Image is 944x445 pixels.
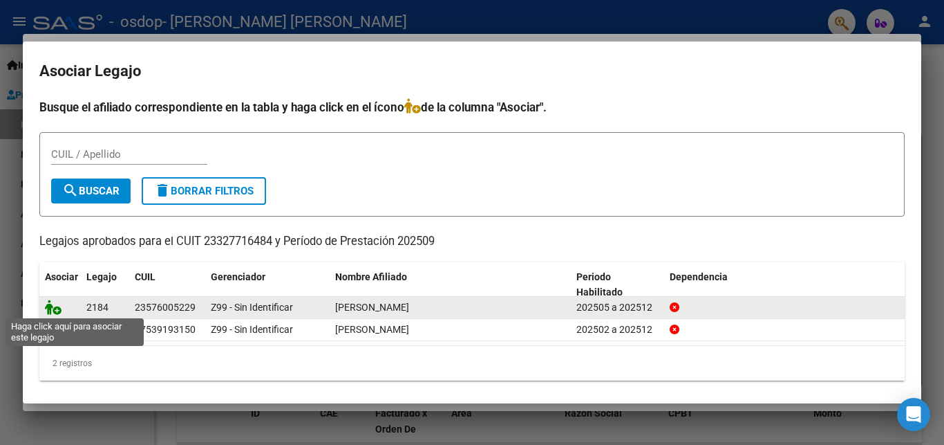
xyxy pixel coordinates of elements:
span: Dependencia [670,271,728,282]
span: Periodo Habilitado [576,271,623,298]
p: Legajos aprobados para el CUIT 23327716484 y Período de Prestación 202509 [39,233,905,251]
button: Borrar Filtros [142,177,266,205]
div: 2 registros [39,346,905,381]
datatable-header-cell: Asociar [39,262,81,308]
div: 23576005229 [135,300,196,316]
span: Buscar [62,185,120,197]
datatable-header-cell: Periodo Habilitado [571,262,664,308]
span: Z99 - Sin Identificar [211,302,293,313]
datatable-header-cell: CUIL [129,262,205,308]
span: Z99 - Sin Identificar [211,324,293,335]
datatable-header-cell: Gerenciador [205,262,330,308]
mat-icon: delete [154,182,171,199]
h2: Asociar Legajo [39,58,905,84]
div: 202505 a 202512 [576,300,659,316]
span: 2184 [86,302,108,313]
span: Borrar Filtros [154,185,254,197]
div: Open Intercom Messenger [897,398,930,431]
mat-icon: search [62,182,79,199]
datatable-header-cell: Legajo [81,262,129,308]
span: Asociar [45,271,78,282]
span: 204 [86,324,103,335]
button: Buscar [51,179,131,203]
span: Gerenciador [211,271,265,282]
span: Nombre Afiliado [335,271,407,282]
span: POEYLAUT BENJAMIN [335,302,409,313]
span: Legajo [86,271,117,282]
span: CUIL [135,271,155,282]
div: 27539193150 [135,322,196,338]
div: 202502 a 202512 [576,322,659,338]
h4: Busque el afiliado correspondiente en la tabla y haga click en el ícono de la columna "Asociar". [39,98,905,116]
datatable-header-cell: Nombre Afiliado [330,262,571,308]
datatable-header-cell: Dependencia [664,262,905,308]
span: MONTECHIARI VICTORIA [335,324,409,335]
